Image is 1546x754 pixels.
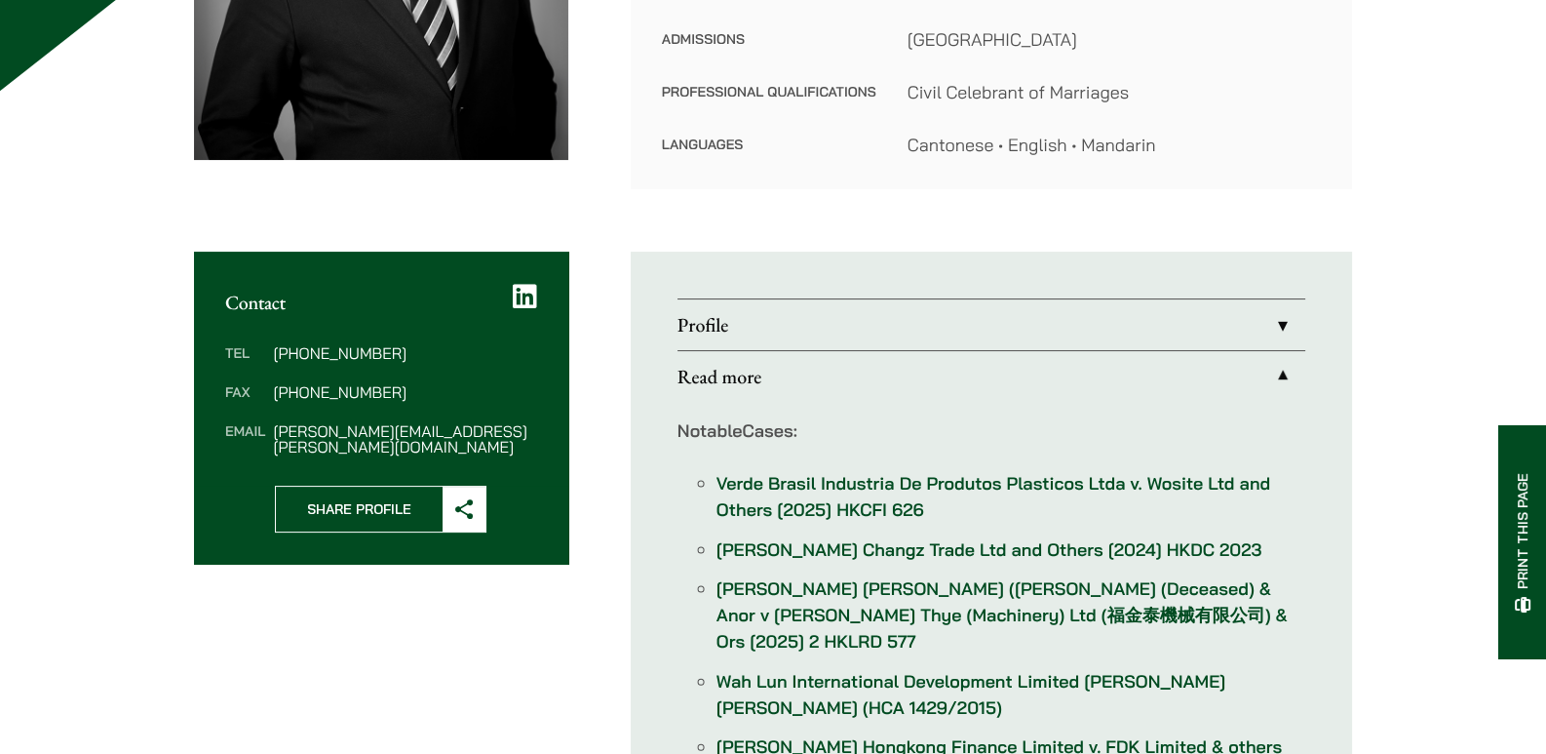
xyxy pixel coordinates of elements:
[677,299,1305,350] a: Profile
[662,79,876,132] dt: Professional Qualifications
[225,345,265,384] dt: Tel
[225,384,265,423] dt: Fax
[908,132,1321,158] dd: Cantonese • English • Mandarin
[908,79,1321,105] dd: Civil Celebrant of Marriages
[275,486,486,533] button: Share Profile
[677,419,743,442] strong: Notable
[225,423,265,455] dt: Email
[716,670,1225,719] a: Wah Lun International Development Limited [PERSON_NAME] [PERSON_NAME] (HCA 1429/2015)
[662,132,876,158] dt: Languages
[677,419,797,442] strong: Cases:
[677,351,1305,402] a: Read more
[225,291,537,314] h2: Contact
[908,26,1321,53] dd: [GEOGRAPHIC_DATA]
[716,472,1270,521] a: Verde Brasil Industria De Produtos Plasticos Ltda v. Wosite Ltd and Others [2025] HKCFI 626
[276,487,443,532] span: Share Profile
[273,423,536,455] dd: [PERSON_NAME][EMAIL_ADDRESS][PERSON_NAME][DOMAIN_NAME]
[273,384,536,400] dd: [PHONE_NUMBER]
[513,283,537,310] a: LinkedIn
[273,345,536,361] dd: [PHONE_NUMBER]
[662,26,876,79] dt: Admissions
[716,538,1262,561] a: [PERSON_NAME] Changz Trade Ltd and Others [2024] HKDC 2023
[716,577,1288,653] a: [PERSON_NAME] [PERSON_NAME] ([PERSON_NAME] (Deceased) & Anor v [PERSON_NAME] Thye (Machinery) Ltd...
